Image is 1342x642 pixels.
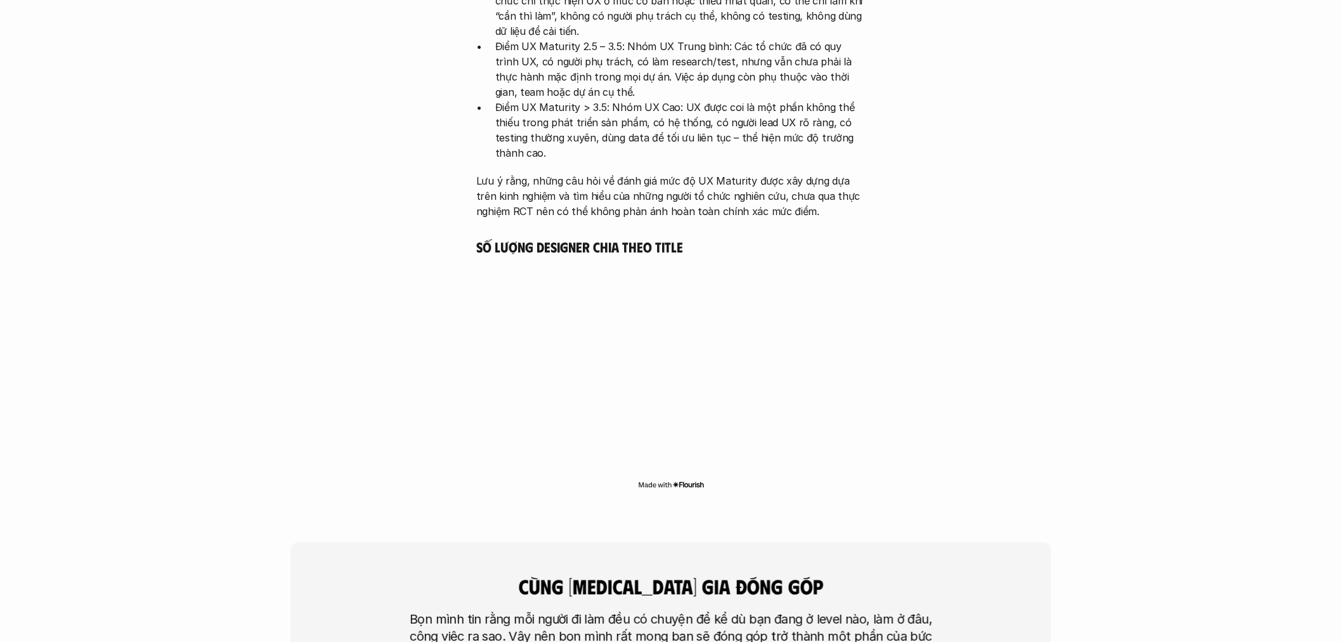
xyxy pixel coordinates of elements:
h5: Số lượng Designer chia theo Title [476,238,866,256]
img: Made with Flourish [638,480,705,490]
p: Điểm UX Maturity > 3.5: Nhóm UX Cao: UX được coi là một phần không thể thiếu trong phát triển sản... [495,100,866,160]
p: Lưu ý rằng, những câu hỏi về đánh giá mức độ UX Maturity được xây dựng dựa trên kinh nghiệm và tì... [476,173,866,219]
p: Điểm UX Maturity 2.5 – 3.5: Nhóm UX Trung bình: Các tổ chức đã có quy trình UX, có người phụ trác... [495,39,866,100]
h4: cùng [MEDICAL_DATA] gia đóng góp [465,574,877,598]
iframe: Interactive or visual content [465,255,877,477]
